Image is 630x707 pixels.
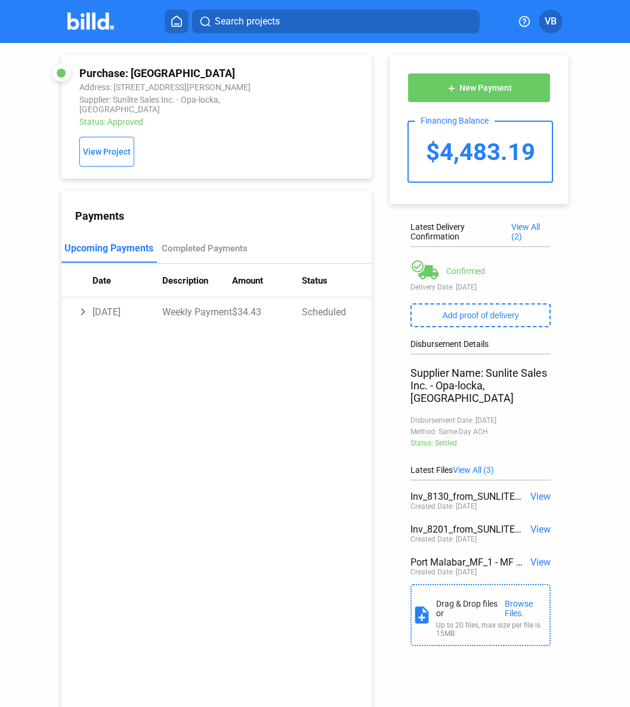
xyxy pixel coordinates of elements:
[162,297,232,326] td: Weekly Payment
[436,621,549,638] div: Up to 20 files, max size per file is 15MB
[407,73,551,103] button: New Payment
[410,283,551,291] div: Delivery Date: [DATE]
[442,311,518,320] span: Add proof of delivery
[302,264,372,297] th: Status
[92,297,162,326] td: [DATE]
[79,67,299,79] div: Purchase: [GEOGRAPHIC_DATA]
[412,605,430,625] mat-icon: note_add
[539,10,563,33] button: VB
[64,242,153,254] div: Upcoming Payments
[79,137,134,167] button: View Project
[530,524,551,535] span: View
[232,297,302,326] td: $34.43
[162,264,232,297] th: Description
[436,599,502,618] div: Drag & Drop files or
[530,557,551,568] span: View
[79,82,299,92] div: Address: [STREET_ADDRESS][PERSON_NAME]
[447,84,456,93] mat-icon: add
[410,303,551,327] button: Add proof of delivery
[232,264,302,297] th: Amount
[511,222,551,241] span: View All (2)
[505,599,550,618] div: Browse Files.
[215,14,280,29] span: Search projects
[67,13,115,30] img: Billd Company Logo
[410,222,551,241] div: Latest Delivery Confirmation
[162,243,248,254] div: Completed Payments
[446,266,485,276] div: Confirmed
[410,339,551,349] div: Disbursement Details
[410,428,551,436] div: Method: Same-Day ACH
[410,416,551,425] div: Disbursement Date: [DATE]
[79,95,299,114] div: Supplier: Sunlite Sales Inc. - Opa-locka, [GEOGRAPHIC_DATA]
[410,557,523,568] div: Port Malabar_MF_1 - MF Purchase Statement.pdf
[415,116,495,125] div: Financing Balance
[453,465,494,475] span: View All (3)
[92,264,162,297] th: Date
[545,14,557,29] span: VB
[410,465,551,475] div: Latest Files
[410,568,477,576] div: Created Date: [DATE]
[459,84,512,93] span: New Payment
[410,491,523,502] div: Inv_8130_from_SUNLITE_SALES_INC1_25580.pdf
[83,147,131,157] span: View Project
[410,502,477,511] div: Created Date: [DATE]
[302,297,372,326] td: Scheduled
[410,367,551,404] div: Supplier Name: Sunlite Sales Inc. - Opa-locka, [GEOGRAPHIC_DATA]
[410,439,551,447] div: Status: Settled
[75,210,372,222] div: Payments
[410,524,523,535] div: Inv_8201_from_SUNLITE_SALES_INC1_61792 (1)
[410,535,477,543] div: Created Date: [DATE]
[530,491,551,502] span: View
[79,117,299,127] div: Status: Approved
[409,122,552,182] div: $4,483.19
[192,10,480,33] button: Search projects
